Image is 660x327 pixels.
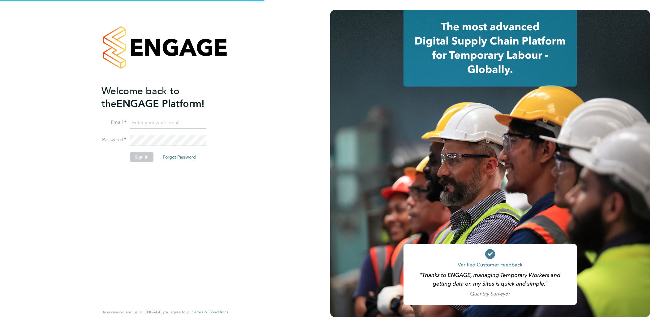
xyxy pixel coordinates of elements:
[101,309,228,315] span: By accessing and using ENGAGE you agree to our
[101,85,179,110] span: Welcome back to the
[193,310,228,315] a: Terms & Conditions
[101,85,222,110] h2: ENGAGE Platform!
[130,152,153,162] button: Sign In
[101,119,126,126] label: Email
[101,137,126,143] label: Password
[130,117,206,129] input: Enter your work email...
[158,152,201,162] button: Forgot Password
